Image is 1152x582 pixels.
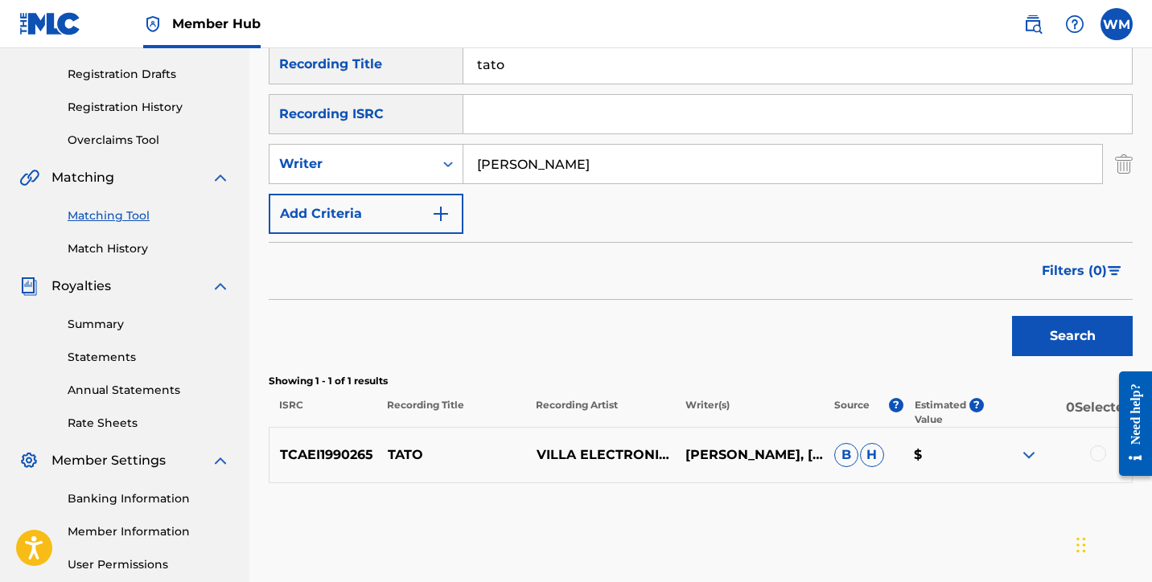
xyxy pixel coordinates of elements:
[675,398,824,427] p: Writer(s)
[1101,8,1133,40] div: User Menu
[68,556,230,573] a: User Permissions
[68,99,230,116] a: Registration History
[1017,8,1049,40] a: Public Search
[68,240,230,257] a: Match History
[834,443,858,467] span: B
[903,445,983,465] p: $
[19,12,81,35] img: MLC Logo
[1042,261,1107,281] span: Filters ( 0 )
[915,398,969,427] p: Estimated Value
[1107,355,1152,493] iframe: Resource Center
[68,132,230,149] a: Overclaims Tool
[68,207,230,224] a: Matching Tool
[51,451,166,470] span: Member Settings
[211,277,230,296] img: expand
[1059,8,1091,40] div: Help
[1032,251,1133,291] button: Filters (0)
[269,374,1133,388] p: Showing 1 - 1 of 1 results
[68,490,230,507] a: Banking Information
[211,168,230,187] img: expand
[1108,266,1121,276] img: filter
[431,204,451,223] img: 9d2ae6d4665cec9f34b9.svg
[889,398,903,412] span: ?
[172,14,261,33] span: Member Hub
[860,443,884,467] span: H
[68,349,230,366] a: Statements
[68,523,230,540] a: Member Information
[1012,316,1133,356] button: Search
[68,415,230,432] a: Rate Sheets
[1023,14,1043,34] img: search
[269,44,1133,364] form: Search Form
[675,445,824,465] p: [PERSON_NAME], [PERSON_NAME], [PERSON_NAME]
[68,382,230,399] a: Annual Statements
[51,277,111,296] span: Royalties
[19,168,39,187] img: Matching
[51,168,114,187] span: Matching
[1076,521,1086,569] div: Drag
[377,445,526,465] p: TATO
[269,398,376,427] p: ISRC
[269,445,377,465] p: TCAEI1990265
[19,277,39,296] img: Royalties
[376,398,525,427] p: Recording Title
[525,398,674,427] p: Recording Artist
[1065,14,1084,34] img: help
[68,316,230,333] a: Summary
[211,451,230,470] img: expand
[969,398,984,412] span: ?
[1019,445,1039,465] img: expand
[279,154,424,174] div: Writer
[1115,144,1133,184] img: Delete Criterion
[269,194,463,234] button: Add Criteria
[143,14,163,34] img: Top Rightsholder
[1072,505,1152,582] iframe: Chat Widget
[68,66,230,83] a: Registration Drafts
[984,398,1133,427] p: 0 Selected
[834,398,870,427] p: Source
[526,445,675,465] p: VILLA ELECTRONIKA
[19,451,39,470] img: Member Settings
